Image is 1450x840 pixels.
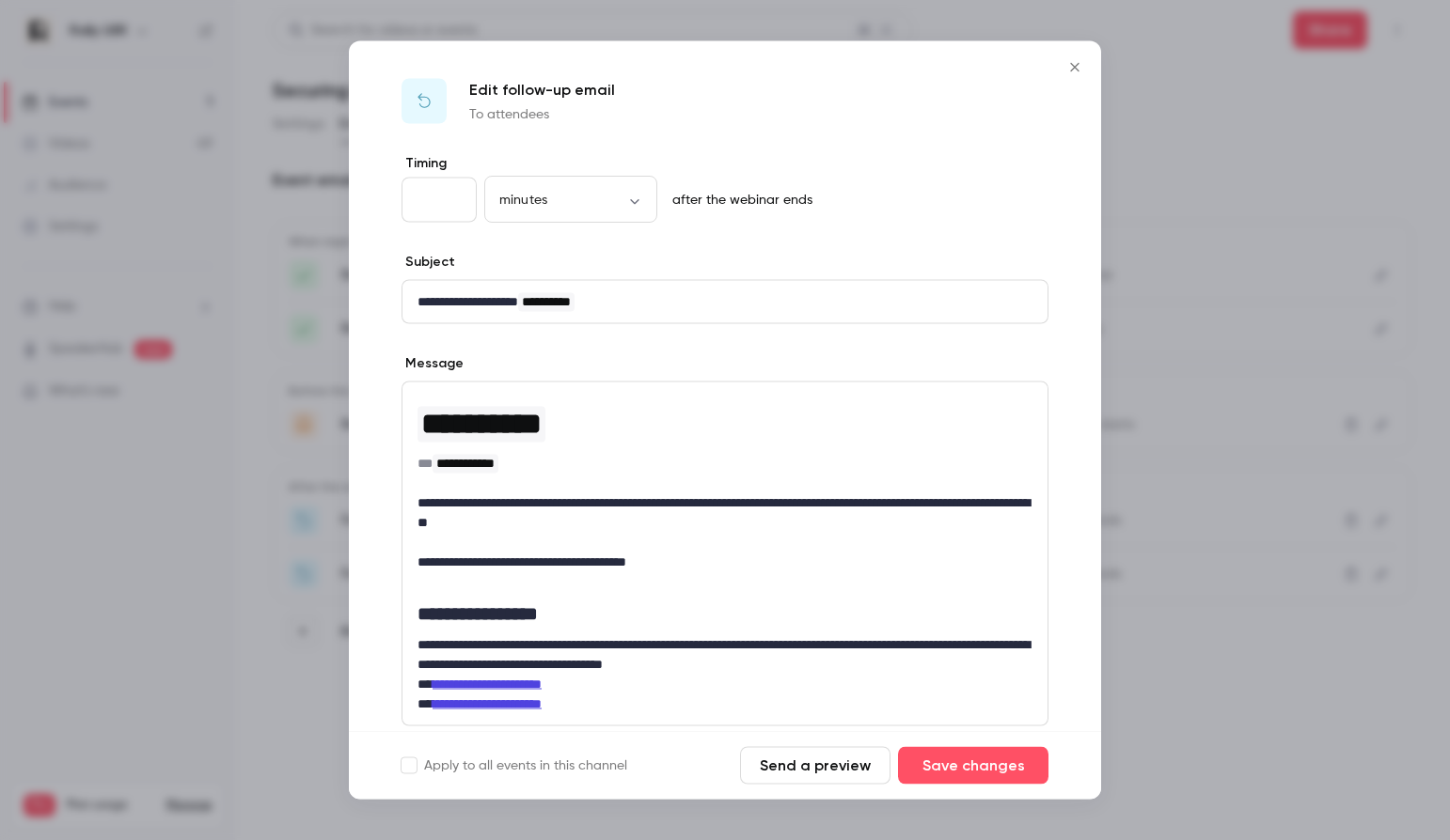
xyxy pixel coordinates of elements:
[469,79,615,101] p: Edit follow-up email
[402,154,1048,173] label: Timing
[402,253,455,272] label: Subject
[402,281,1048,323] div: editor
[469,105,615,124] p: To attendees
[402,382,1048,725] div: editor
[665,191,812,210] p: after the webinar ends
[402,354,464,373] label: Message
[1056,49,1094,86] button: Close
[484,190,657,209] div: minutes
[740,747,890,785] button: Send a preview
[898,747,1048,785] button: Save changes
[402,756,627,775] label: Apply to all events in this channel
